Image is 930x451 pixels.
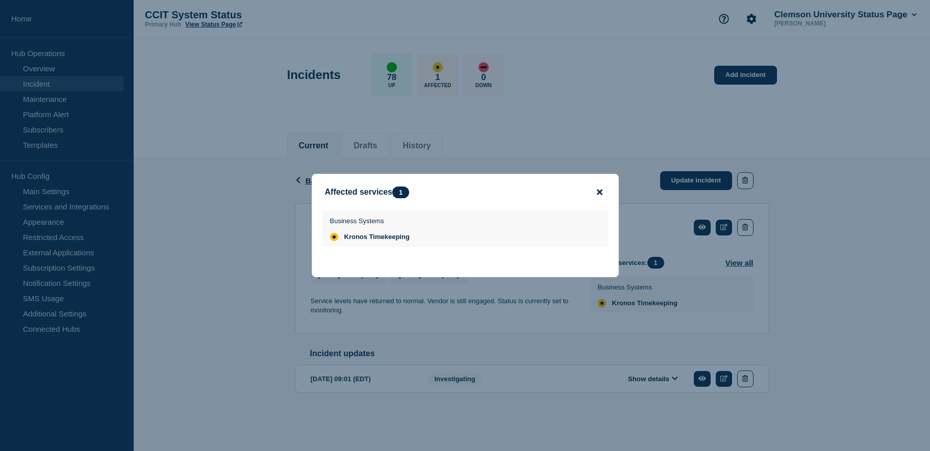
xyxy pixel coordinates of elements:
div: affected [330,233,338,241]
span: Kronos Timekeeping [344,233,410,241]
div: Affected services [325,187,415,198]
button: close button [594,188,606,197]
span: 1 [392,187,409,198]
p: Business Systems [330,217,410,225]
